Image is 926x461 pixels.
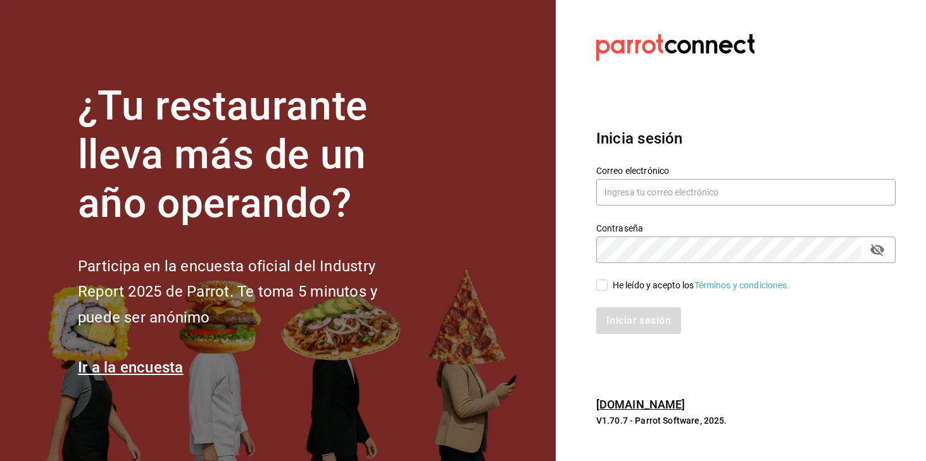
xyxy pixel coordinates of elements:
[596,127,896,150] h3: Inicia sesión
[78,254,420,331] h2: Participa en la encuesta oficial del Industry Report 2025 de Parrot. Te toma 5 minutos y puede se...
[78,359,184,376] a: Ir a la encuesta
[596,179,896,206] input: Ingresa tu correo electrónico
[613,279,790,292] div: He leído y acepto los
[694,280,790,290] a: Términos y condiciones.
[78,82,420,228] h1: ¿Tu restaurante lleva más de un año operando?
[596,398,685,411] a: [DOMAIN_NAME]
[596,224,896,233] label: Contraseña
[867,239,888,261] button: passwordField
[596,166,896,175] label: Correo electrónico
[596,414,896,427] p: V1.70.7 - Parrot Software, 2025.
